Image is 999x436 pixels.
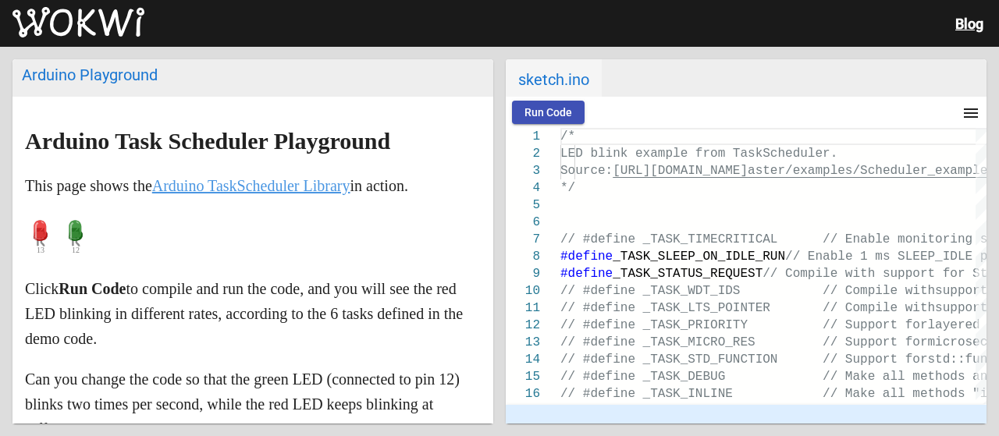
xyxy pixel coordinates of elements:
[512,101,585,124] button: Run Code
[955,16,983,32] a: Blog
[506,351,540,368] div: 14
[25,173,481,198] p: This page shows the in action.
[506,162,540,179] div: 3
[506,197,540,214] div: 5
[560,335,927,349] span: // #define _TASK_MICRO_RES // Support for
[560,318,927,332] span: // #define _TASK_PRIORITY // Support for
[25,129,481,154] h2: Arduino Task Scheduler Playground
[560,353,927,367] span: // #define _TASK_STD_FUNCTION // Support for
[12,7,144,38] img: Wokwi
[506,59,602,97] span: sketch.ino
[22,66,484,84] div: Arduino Playground
[506,300,540,317] div: 11
[560,284,935,298] span: // #define _TASK_WDT_IDS // Compile with
[524,106,572,119] span: Run Code
[25,276,481,351] p: Click to compile and run the code, and you will see the red LED blinking in different rates, acco...
[613,250,785,264] span: _TASK_SLEEP_ON_IDLE_RUN
[613,164,748,178] span: [URL][DOMAIN_NAME]
[506,231,540,248] div: 7
[560,164,613,178] span: Source:
[560,370,935,384] span: // #define _TASK_DEBUG // Make all met
[506,128,540,145] div: 1
[560,147,837,161] span: LED blink example from TaskScheduler.
[506,402,540,420] div: 17
[506,368,540,385] div: 15
[506,265,540,282] div: 9
[560,250,613,264] span: #define
[560,267,613,281] span: #define
[962,104,980,122] mat-icon: menu
[506,248,540,265] div: 8
[59,280,126,297] strong: Run Code
[613,267,763,281] span: _TASK_STATUS_REQUEST
[506,179,540,197] div: 4
[560,387,935,401] span: // #define _TASK_INLINE // Make all met
[506,317,540,334] div: 12
[152,177,350,194] a: Arduino TaskScheduler Library
[506,334,540,351] div: 13
[560,301,935,315] span: // #define _TASK_LTS_POINTER // Compile with
[560,128,561,129] textarea: Editor content;Press Alt+F1 for Accessibility Options.
[560,232,935,246] span: // #define _TASK_TIMECRITICAL // Enable monit
[506,214,540,231] div: 6
[506,385,540,402] div: 16
[506,145,540,162] div: 2
[506,282,540,300] div: 10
